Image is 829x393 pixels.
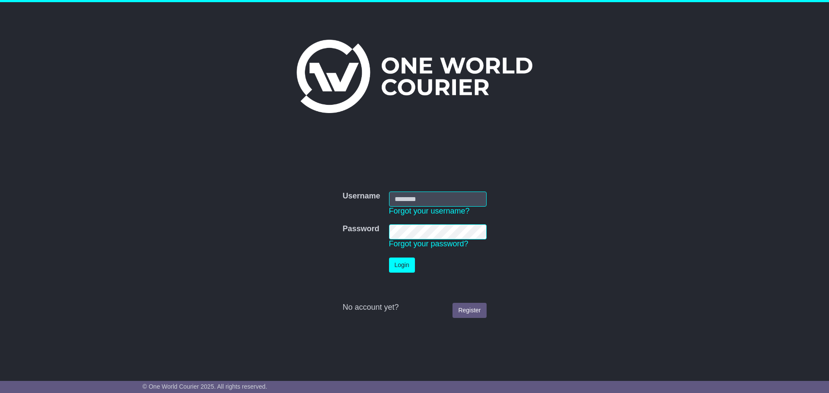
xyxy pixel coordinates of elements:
div: No account yet? [342,303,486,312]
a: Forgot your password? [389,239,468,248]
a: Register [452,303,486,318]
span: © One World Courier 2025. All rights reserved. [142,383,267,390]
a: Forgot your username? [389,207,470,215]
img: One World [297,40,532,113]
label: Username [342,192,380,201]
label: Password [342,224,379,234]
button: Login [389,258,415,273]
